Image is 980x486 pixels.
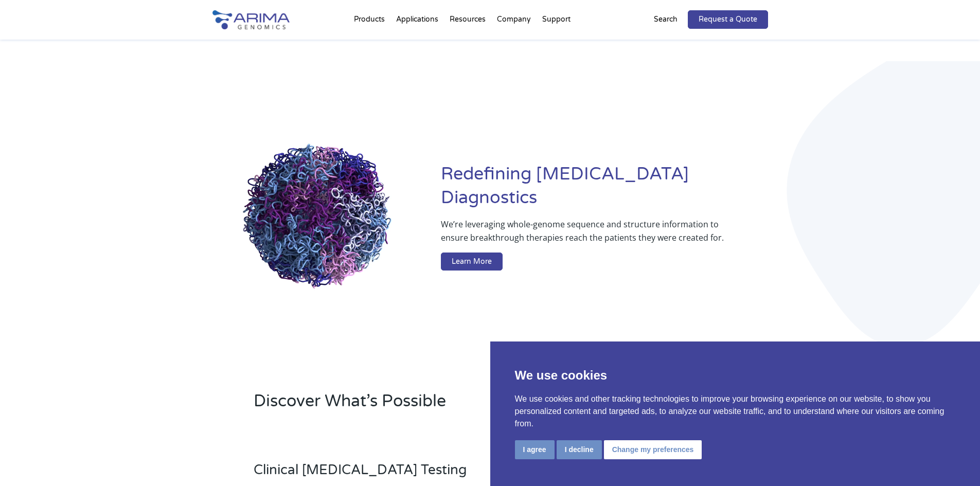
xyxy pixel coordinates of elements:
[557,440,602,459] button: I decline
[254,462,533,486] h3: Clinical [MEDICAL_DATA] Testing
[515,366,956,385] p: We use cookies
[441,163,768,218] h1: Redefining [MEDICAL_DATA] Diagnostics
[515,393,956,430] p: We use cookies and other tracking technologies to improve your browsing experience on our website...
[441,253,503,271] a: Learn More
[212,10,290,29] img: Arima-Genomics-logo
[254,390,621,421] h2: Discover What’s Possible
[604,440,702,459] button: Change my preferences
[515,440,555,459] button: I agree
[688,10,768,29] a: Request a Quote
[441,218,726,253] p: We’re leveraging whole-genome sequence and structure information to ensure breakthrough therapies...
[654,13,678,26] p: Search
